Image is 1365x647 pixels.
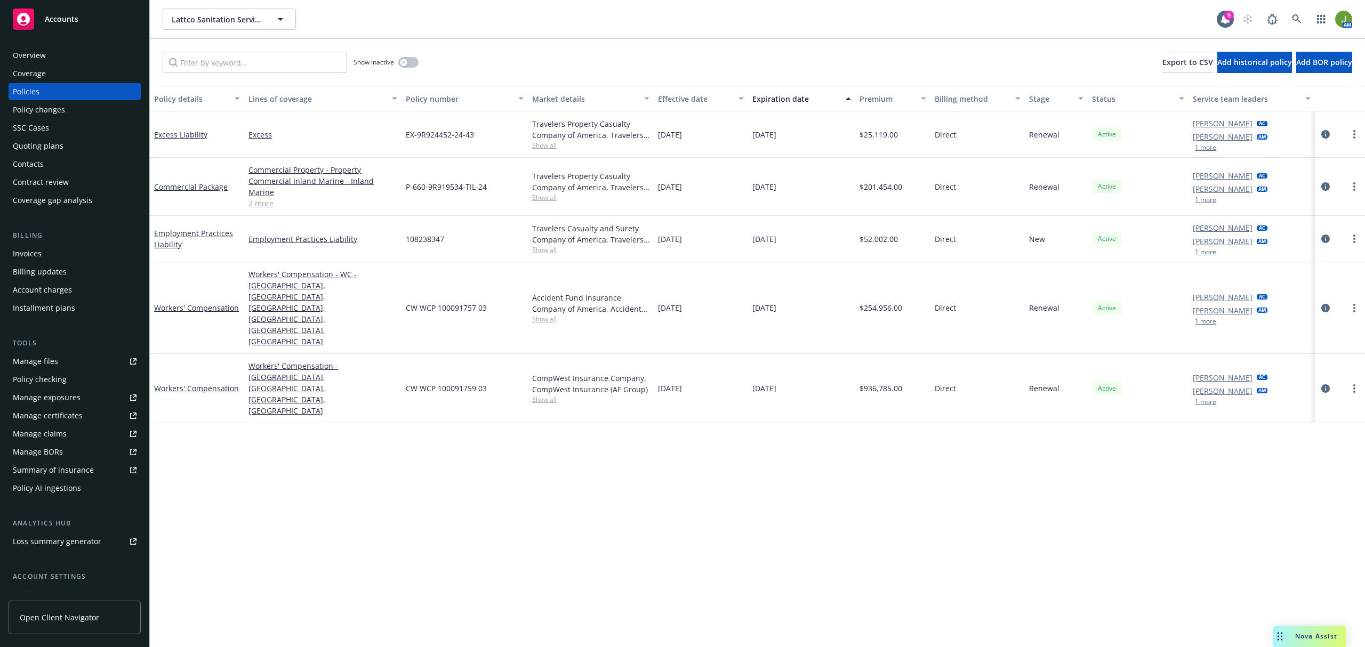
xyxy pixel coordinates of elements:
button: Status [1088,86,1189,111]
button: Lines of coverage [244,86,402,111]
a: [PERSON_NAME] [1193,118,1252,129]
a: Employment Practices Liability [248,233,397,245]
a: Workers' Compensation [154,303,239,313]
div: Travelers Property Casualty Company of America, Travelers Insurance [532,118,649,141]
button: Stage [1025,86,1088,111]
a: Invoices [9,245,141,262]
span: $201,454.00 [860,181,902,192]
img: photo [1335,11,1352,28]
a: circleInformation [1319,232,1332,245]
button: Service team leaders [1189,86,1314,111]
div: Policy checking [13,371,67,388]
div: Policy number [406,93,511,104]
a: Summary of insurance [9,462,141,479]
div: Policy AI ingestions [13,480,81,497]
div: Lines of coverage [248,93,386,104]
a: circleInformation [1319,128,1332,141]
a: [PERSON_NAME] [1193,385,1252,397]
div: Analytics hub [9,518,141,529]
span: New [1029,233,1045,245]
span: Active [1096,234,1118,244]
button: Export to CSV [1162,52,1213,73]
a: [PERSON_NAME] [1193,236,1252,247]
a: Commercial Inland Marine - Inland Marine [248,175,397,198]
span: Add historical policy [1217,57,1292,67]
span: Show all [532,314,649,323]
a: Start snowing [1237,9,1258,30]
div: Coverage gap analysis [13,192,92,209]
a: Manage exposures [9,389,141,406]
div: Manage BORs [13,443,63,460]
div: SSC Cases [13,119,49,136]
a: Workers' Compensation - WC - [GEOGRAPHIC_DATA], [GEOGRAPHIC_DATA], [GEOGRAPHIC_DATA], [GEOGRAPHIC... [248,269,397,347]
a: [PERSON_NAME] [1193,183,1252,195]
span: [DATE] [658,383,682,394]
span: [DATE] [752,233,776,245]
span: [DATE] [752,302,776,313]
a: [PERSON_NAME] [1193,131,1252,142]
div: Billing updates [13,263,67,280]
a: Switch app [1311,9,1332,30]
div: Account settings [9,571,141,582]
span: [DATE] [752,181,776,192]
a: Manage files [9,353,141,370]
a: circleInformation [1319,180,1332,193]
span: Lattco Sanitation Services, Inc, LATTCO Services, Inc [172,14,264,25]
div: Travelers Casualty and Surety Company of America, Travelers Insurance [532,223,649,245]
span: Show all [532,193,649,202]
a: Excess Liability [154,130,207,140]
span: Active [1096,182,1118,191]
a: Contract review [9,174,141,191]
a: more [1348,180,1361,193]
button: 1 more [1195,197,1216,203]
a: Manage BORs [9,443,141,460]
button: Billing method [930,86,1025,111]
div: Drag to move [1273,626,1287,647]
button: Add historical policy [1217,52,1292,73]
div: Billing [9,230,141,241]
button: Lattco Sanitation Services, Inc, LATTCO Services, Inc [163,9,296,30]
a: Account charges [9,281,141,298]
div: Installment plans [13,300,75,317]
span: $52,002.00 [860,233,898,245]
a: [PERSON_NAME] [1193,292,1252,303]
a: circleInformation [1319,382,1332,395]
a: Employment Practices Liability [154,228,233,249]
button: Market details [528,86,654,111]
button: 1 more [1195,249,1216,255]
span: CW WCP 100091759 03 [406,383,487,394]
span: [DATE] [658,233,682,245]
div: Contract review [13,174,69,191]
a: Manage claims [9,425,141,442]
button: Premium [855,86,931,111]
div: Service team leaders [1193,93,1298,104]
button: 1 more [1195,318,1216,325]
span: CW WCP 100091757 03 [406,302,487,313]
span: $25,119.00 [860,129,898,140]
span: P-660-9R919534-TIL-24 [406,181,487,192]
div: Coverage [13,65,46,82]
div: 9 [1224,11,1234,20]
a: [PERSON_NAME] [1193,305,1252,316]
span: Active [1096,303,1118,313]
span: Direct [935,129,956,140]
span: Active [1096,384,1118,393]
div: Loss summary generator [13,533,101,550]
button: 1 more [1195,399,1216,405]
a: Search [1286,9,1307,30]
span: Show all [532,245,649,254]
a: [PERSON_NAME] [1193,372,1252,383]
div: Effective date [658,93,732,104]
span: [DATE] [752,383,776,394]
a: Loss summary generator [9,533,141,550]
button: Policy details [150,86,244,111]
button: Nova Assist [1273,626,1346,647]
div: Stage [1029,93,1072,104]
div: Status [1092,93,1173,104]
a: Accounts [9,4,141,34]
div: Billing method [935,93,1009,104]
div: Policy details [154,93,228,104]
a: Policy AI ingestions [9,480,141,497]
a: Report a Bug [1262,9,1283,30]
